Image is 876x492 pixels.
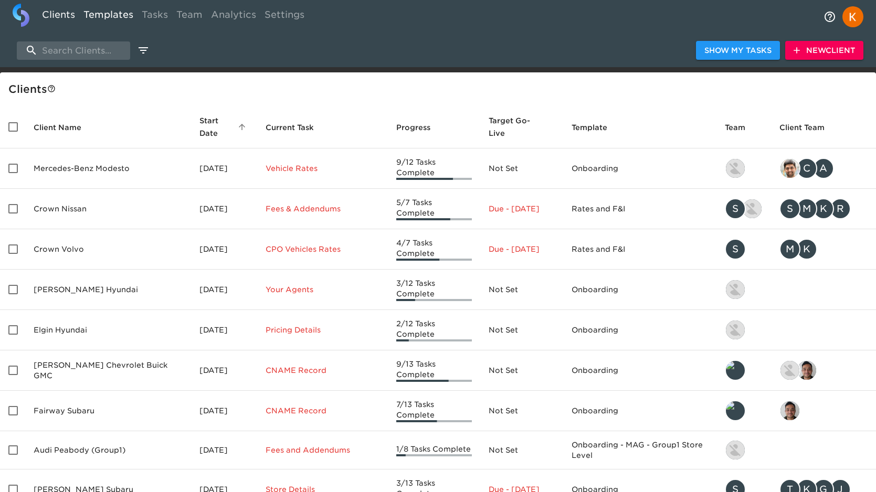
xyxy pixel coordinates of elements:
[725,400,763,421] div: leland@roadster.com
[489,114,554,140] span: Target Go-Live
[388,391,480,431] td: 7/13 Tasks Complete
[817,4,842,29] button: notifications
[191,310,257,350] td: [DATE]
[563,350,716,391] td: Onboarding
[480,148,563,189] td: Not Set
[779,198,868,219] div: sparent@crowncars.com, mcooley@crowncars.com, kwilson@crowncars.com, rrobins@crowncars.com
[563,391,716,431] td: Onboarding
[725,198,746,219] div: S
[726,320,745,339] img: kevin.lo@roadster.com
[704,44,772,57] span: Show My Tasks
[191,148,257,189] td: [DATE]
[480,391,563,431] td: Not Set
[480,310,563,350] td: Not Set
[725,121,759,134] span: Team
[794,44,855,57] span: New Client
[38,4,79,29] a: Clients
[388,148,480,189] td: 9/12 Tasks Complete
[725,440,763,461] div: nikko.foster@roadster.com
[726,361,745,380] img: leland@roadster.com
[17,41,130,60] input: search
[726,159,745,178] img: kevin.lo@roadster.com
[725,239,763,260] div: savannah@roadster.com
[725,239,746,260] div: S
[725,198,763,219] div: savannah@roadster.com, austin@roadster.com
[260,4,309,29] a: Settings
[780,361,799,380] img: nikko.foster@roadster.com
[191,229,257,270] td: [DATE]
[134,41,152,59] button: edit
[8,81,872,98] div: Client s
[79,4,138,29] a: Templates
[191,431,257,469] td: [DATE]
[796,158,817,179] div: C
[480,350,563,391] td: Not Set
[779,360,868,381] div: nikko.foster@roadster.com, sai@simplemnt.com
[25,431,191,469] td: Audi Peabody (Group1)
[779,239,868,260] div: mcooley@crowncars.com, kwilson@crowncars.com
[34,121,95,134] span: Client Name
[396,121,444,134] span: Progress
[25,270,191,310] td: [PERSON_NAME] Hyundai
[563,229,716,270] td: Rates and F&I
[266,405,379,416] p: CNAME Record
[266,163,379,174] p: Vehicle Rates
[489,244,554,254] p: Due - [DATE]
[563,310,716,350] td: Onboarding
[388,431,480,469] td: 1/8 Tasks Complete
[489,114,541,140] span: Calculated based on the start date and the duration of all Tasks contained in this Hub.
[830,198,851,219] div: R
[480,270,563,310] td: Not Set
[25,229,191,270] td: Crown Volvo
[25,148,191,189] td: Mercedes-Benz Modesto
[191,270,257,310] td: [DATE]
[388,270,480,310] td: 3/12 Tasks Complete
[266,445,379,455] p: Fees and Addendums
[47,84,56,93] svg: This is a list of all of your clients and clients shared with you
[266,121,328,134] span: Current Task
[842,6,863,27] img: Profile
[780,159,799,178] img: sandeep@simplemnt.com
[725,279,763,300] div: kevin.lo@roadster.com
[725,319,763,340] div: kevin.lo@roadster.com
[172,4,207,29] a: Team
[207,4,260,29] a: Analytics
[779,121,838,134] span: Client Team
[191,391,257,431] td: [DATE]
[25,350,191,391] td: [PERSON_NAME] Chevrolet Buick GMC
[796,239,817,260] div: K
[780,401,799,420] img: sai@simplemnt.com
[191,189,257,229] td: [DATE]
[813,158,834,179] div: A
[25,189,191,229] td: Crown Nissan
[388,189,480,229] td: 5/7 Tasks Complete
[25,310,191,350] td: Elgin Hyundai
[266,325,379,335] p: Pricing Details
[388,350,480,391] td: 9/13 Tasks Complete
[266,121,314,134] span: This is the next Task in this Hub that should be completed
[779,400,868,421] div: sai@simplemnt.com
[563,189,716,229] td: Rates and F&I
[25,391,191,431] td: Fairway Subaru
[725,158,763,179] div: kevin.lo@roadster.com
[563,148,716,189] td: Onboarding
[563,431,716,469] td: Onboarding - MAG - Group1 Store Level
[191,350,257,391] td: [DATE]
[696,41,780,60] button: Show My Tasks
[785,41,863,60] button: NewClient
[266,284,379,295] p: Your Agents
[480,431,563,469] td: Not Set
[796,198,817,219] div: M
[266,365,379,376] p: CNAME Record
[388,229,480,270] td: 4/7 Tasks Complete
[563,270,716,310] td: Onboarding
[779,239,800,260] div: M
[13,4,29,27] img: logo
[138,4,172,29] a: Tasks
[266,244,379,254] p: CPO Vehicles Rates
[779,158,868,179] div: sandeep@simplemnt.com, clayton.mandel@roadster.com, angelique.nurse@roadster.com
[726,441,745,459] img: nikko.foster@roadster.com
[726,280,745,299] img: kevin.lo@roadster.com
[813,198,834,219] div: K
[743,199,762,218] img: austin@roadster.com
